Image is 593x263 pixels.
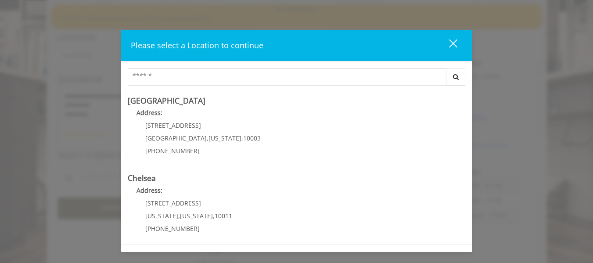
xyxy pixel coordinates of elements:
span: [PHONE_NUMBER] [145,224,200,233]
span: Please select a Location to continue [131,40,263,50]
i: Search button [451,74,461,80]
button: close dialog [433,36,463,54]
b: Address: [137,186,162,195]
span: 10011 [215,212,232,220]
b: Chelsea [128,173,156,183]
span: [STREET_ADDRESS] [145,199,201,207]
div: close dialog [439,39,456,52]
span: [GEOGRAPHIC_DATA] [145,134,207,142]
span: [US_STATE] [180,212,213,220]
span: , [178,212,180,220]
span: , [241,134,243,142]
span: , [213,212,215,220]
span: [US_STATE] [208,134,241,142]
span: [PHONE_NUMBER] [145,147,200,155]
span: 10003 [243,134,261,142]
span: [US_STATE] [145,212,178,220]
div: Center Select [128,68,466,90]
span: , [207,134,208,142]
b: [GEOGRAPHIC_DATA] [128,95,205,106]
span: [STREET_ADDRESS] [145,121,201,130]
b: Address: [137,108,162,117]
input: Search Center [128,68,446,86]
